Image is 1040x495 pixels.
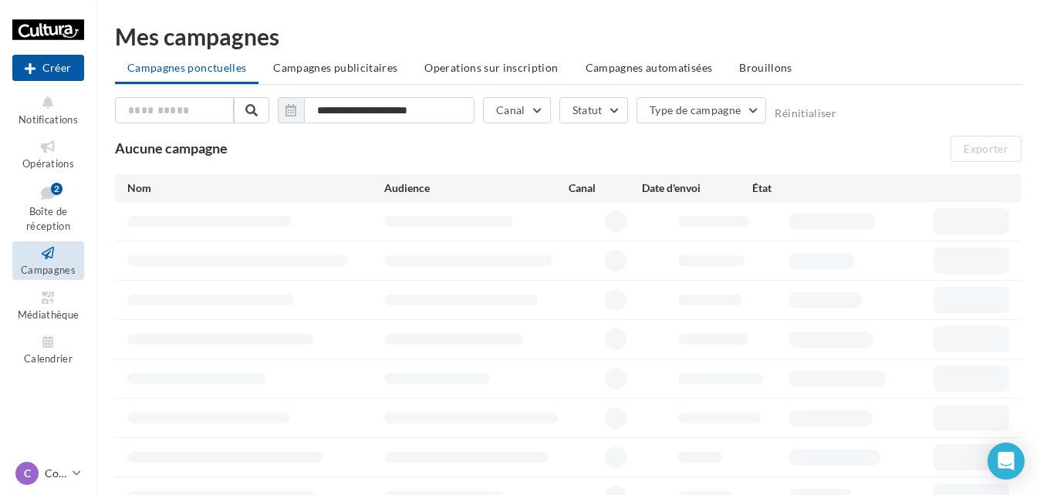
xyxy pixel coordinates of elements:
div: Audience [384,180,568,196]
span: Calendrier [24,352,73,365]
span: Aucune campagne [115,140,228,157]
div: Mes campagnes [115,25,1021,48]
button: Réinitialiser [775,107,836,120]
button: Notifications [12,91,84,129]
button: Créer [12,55,84,81]
span: Campagnes automatisées [586,61,713,74]
span: Operations sur inscription [424,61,558,74]
div: Nouvelle campagne [12,55,84,81]
a: Calendrier [12,330,84,368]
button: Type de campagne [636,97,767,123]
a: Boîte de réception2 [12,180,84,236]
div: Nom [127,180,384,196]
div: 2 [51,183,62,195]
button: Exporter [951,136,1021,162]
button: Canal [483,97,551,123]
span: Boîte de réception [26,205,70,232]
p: Cormontreuil [45,466,66,481]
div: Canal [569,180,642,196]
div: Open Intercom Messenger [988,443,1025,480]
button: Statut [559,97,628,123]
span: Médiathèque [18,308,79,321]
a: Médiathèque [12,286,84,324]
span: Notifications [19,113,78,126]
span: Opérations [22,157,74,170]
a: C Cormontreuil [12,459,84,488]
div: Date d'envoi [642,180,752,196]
span: Campagnes [21,264,76,276]
div: État [752,180,863,196]
span: Campagnes publicitaires [273,61,397,74]
span: Brouillons [739,61,792,74]
a: Campagnes [12,241,84,279]
a: Opérations [12,135,84,173]
span: C [24,466,31,481]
